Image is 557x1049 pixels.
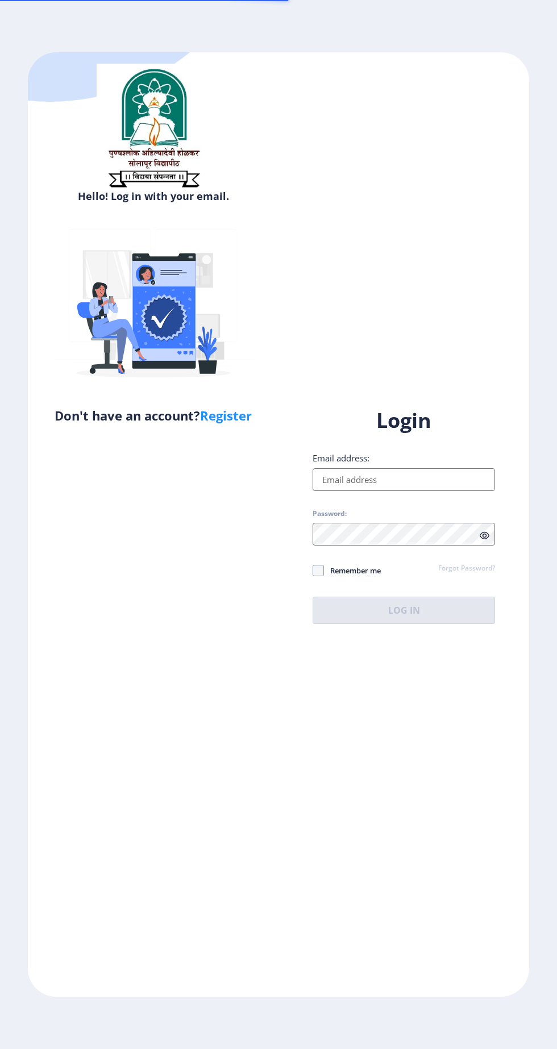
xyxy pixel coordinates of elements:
[313,452,369,464] label: Email address:
[200,407,252,424] a: Register
[324,564,381,577] span: Remember me
[36,189,270,203] h6: Hello! Log in with your email.
[313,597,495,624] button: Log In
[97,64,210,192] img: sulogo.png
[313,468,495,491] input: Email address
[54,207,253,406] img: Verified-rafiki.svg
[438,564,495,574] a: Forgot Password?
[36,406,270,424] h5: Don't have an account?
[313,509,347,518] label: Password:
[313,407,495,434] h1: Login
